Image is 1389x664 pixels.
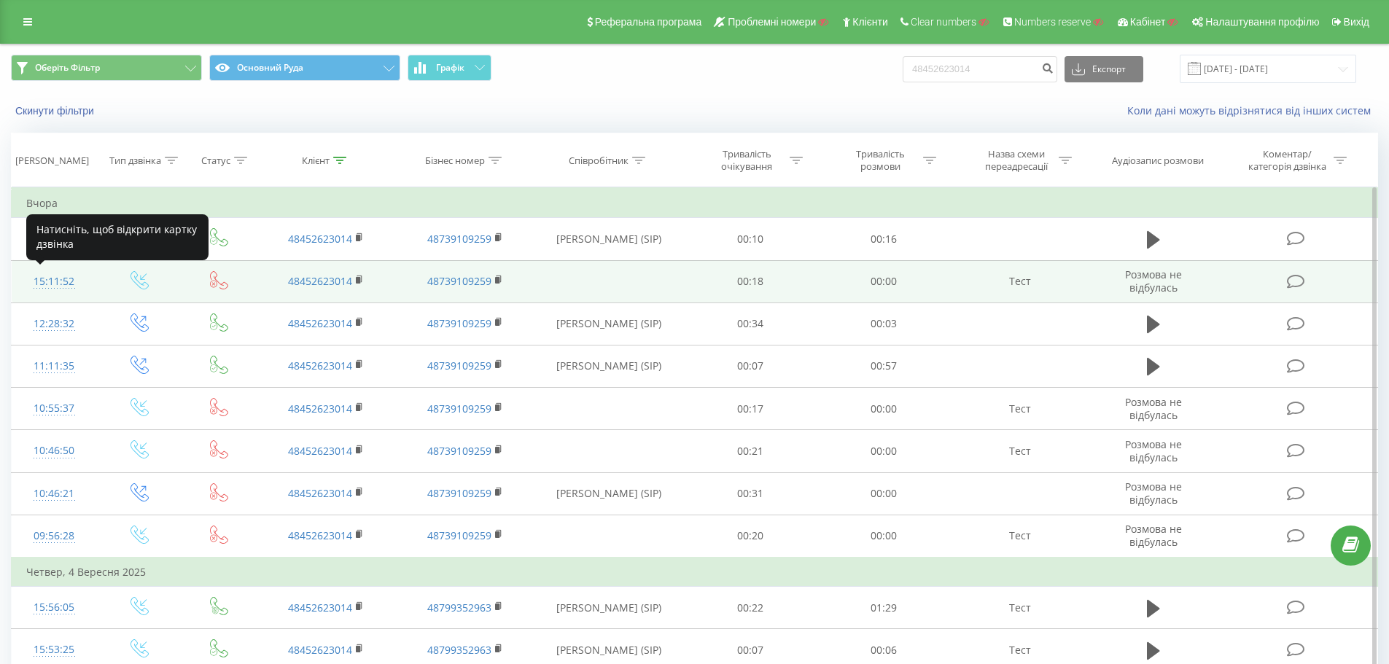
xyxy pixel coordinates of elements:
button: Скинути фільтри [11,104,101,117]
div: 15:11:52 [26,267,82,296]
a: 48739109259 [427,274,491,288]
td: 00:00 [817,430,951,472]
td: Четвер, 4 Вересня 2025 [12,558,1378,587]
a: 48452623014 [288,444,352,458]
td: 00:17 [684,388,817,430]
td: 00:20 [684,515,817,558]
div: 15:56:05 [26,593,82,622]
div: 15:53:25 [26,636,82,664]
a: 48739109259 [427,359,491,372]
span: Clear numbers [911,16,976,28]
span: Розмова не відбулась [1125,437,1182,464]
td: 00:07 [684,345,817,387]
span: Вихід [1344,16,1369,28]
div: Коментар/категорія дзвінка [1245,148,1330,173]
span: Кабінет [1130,16,1166,28]
a: 48739109259 [427,402,491,415]
span: Numbers reserve [1014,16,1091,28]
td: [PERSON_NAME] (SIP) [534,472,684,515]
a: 48739109259 [427,232,491,246]
td: 00:16 [817,218,951,260]
a: 48739109259 [427,486,491,500]
td: 00:57 [817,345,951,387]
input: Пошук за номером [903,56,1057,82]
a: 48452623014 [288,528,352,542]
td: 00:21 [684,430,817,472]
div: Бізнес номер [425,155,485,167]
td: 00:00 [817,515,951,558]
button: Основний Руда [209,55,400,81]
td: 00:34 [684,302,817,345]
span: Графік [436,63,464,73]
a: 48799352963 [427,601,491,614]
td: 00:31 [684,472,817,515]
a: 48739109259 [427,528,491,542]
span: Оберіть Фільтр [35,62,100,74]
a: 48452623014 [288,316,352,330]
span: Реферальна програма [595,16,702,28]
div: Тривалість розмови [841,148,919,173]
td: Тест [950,515,1089,558]
span: Проблемні номери [728,16,816,28]
a: 48739109259 [427,444,491,458]
td: 00:03 [817,302,951,345]
a: Коли дані можуть відрізнятися вiд інших систем [1127,103,1378,117]
td: Тест [950,388,1089,430]
span: Розмова не відбулась [1125,522,1182,549]
div: Аудіозапис розмови [1112,155,1204,167]
button: Графік [408,55,491,81]
td: 00:00 [817,388,951,430]
button: Оберіть Фільтр [11,55,202,81]
td: [PERSON_NAME] (SIP) [534,218,684,260]
span: Налаштування профілю [1205,16,1319,28]
div: 10:55:37 [26,394,82,423]
span: Розмова не відбулась [1125,267,1182,294]
div: Назва схеми переадресації [977,148,1055,173]
td: [PERSON_NAME] (SIP) [534,345,684,387]
div: 10:46:21 [26,480,82,508]
a: 48452623014 [288,486,352,500]
div: 11:11:35 [26,352,82,380]
td: 00:18 [684,260,817,302]
a: 48452623014 [288,601,352,614]
td: Тест [950,587,1089,629]
div: Тип дзвінка [109,155,161,167]
div: [PERSON_NAME] [15,155,89,167]
a: 48799352963 [427,643,491,657]
div: 09:56:28 [26,522,82,550]
a: 48452623014 [288,274,352,288]
td: 01:29 [817,587,951,629]
div: Тривалість очікування [708,148,786,173]
a: 48739109259 [427,316,491,330]
div: Клієнт [302,155,330,167]
div: Натисніть, щоб відкрити картку дзвінка [26,214,209,260]
a: 48452623014 [288,402,352,415]
td: 00:00 [817,260,951,302]
div: 10:46:50 [26,437,82,465]
span: Розмова не відбулась [1125,480,1182,507]
td: Вчора [12,189,1378,218]
a: 48452623014 [288,643,352,657]
div: 12:28:32 [26,310,82,338]
td: Тест [950,430,1089,472]
a: 48452623014 [288,359,352,372]
td: 00:10 [684,218,817,260]
td: [PERSON_NAME] (SIP) [534,587,684,629]
div: Статус [201,155,230,167]
a: 48452623014 [288,232,352,246]
td: Тест [950,260,1089,302]
span: Клієнти [852,16,888,28]
div: Співробітник [569,155,629,167]
td: 00:00 [817,472,951,515]
button: Експорт [1065,56,1143,82]
span: Розмова не відбулась [1125,395,1182,422]
td: [PERSON_NAME] (SIP) [534,302,684,345]
td: 00:22 [684,587,817,629]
